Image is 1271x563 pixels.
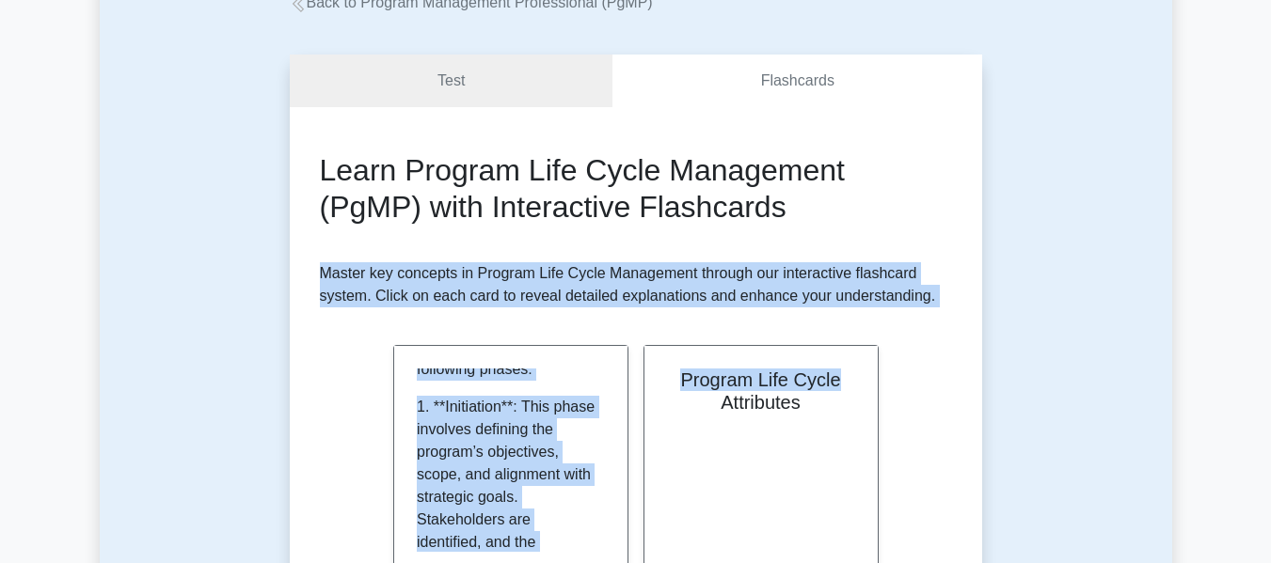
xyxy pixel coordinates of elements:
h2: Learn Program Life Cycle Management (PgMP) with Interactive Flashcards [320,152,952,225]
h2: Program Life Cycle Attributes [667,368,855,414]
p: Master key concepts in Program Life Cycle Management through our interactive flashcard system. Cl... [320,262,952,307]
a: Flashcards [612,55,981,108]
a: Test [290,55,613,108]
